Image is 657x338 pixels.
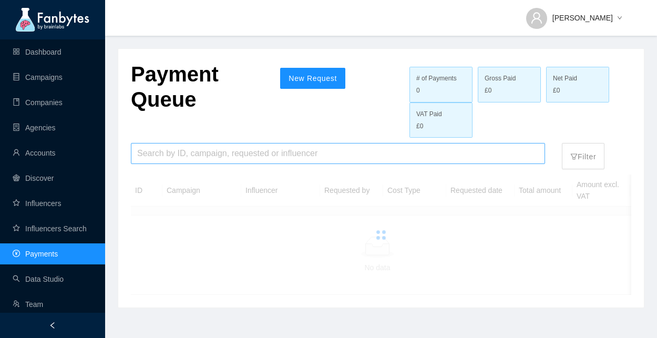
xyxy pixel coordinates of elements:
span: down [617,15,622,22]
span: 0 [416,87,420,94]
button: filterFilter [562,143,604,169]
a: starInfluencers [13,199,61,208]
a: appstoreDashboard [13,48,61,56]
a: radar-chartDiscover [13,174,54,182]
span: user [530,12,543,24]
span: £0 [485,86,491,96]
span: £0 [553,86,560,96]
div: # of Payments [416,74,466,84]
a: userAccounts [13,149,56,157]
span: filter [570,153,578,160]
a: containerAgencies [13,124,56,132]
div: VAT Paid [416,109,466,119]
span: [PERSON_NAME] [552,12,613,24]
a: bookCompanies [13,98,63,107]
a: searchData Studio [13,275,64,283]
p: Filter [570,146,596,162]
a: usergroup-addTeam [13,300,43,309]
span: £0 [416,121,423,131]
button: [PERSON_NAME]down [518,5,631,22]
div: Gross Paid [485,74,534,84]
p: Payment Queue [131,62,264,117]
a: pay-circlePayments [13,250,58,258]
a: starInfluencers Search [13,224,87,233]
a: databaseCampaigns [13,73,63,81]
button: New Request [280,68,345,89]
span: left [49,322,56,329]
span: New Request [289,74,337,83]
div: Net Paid [553,74,602,84]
